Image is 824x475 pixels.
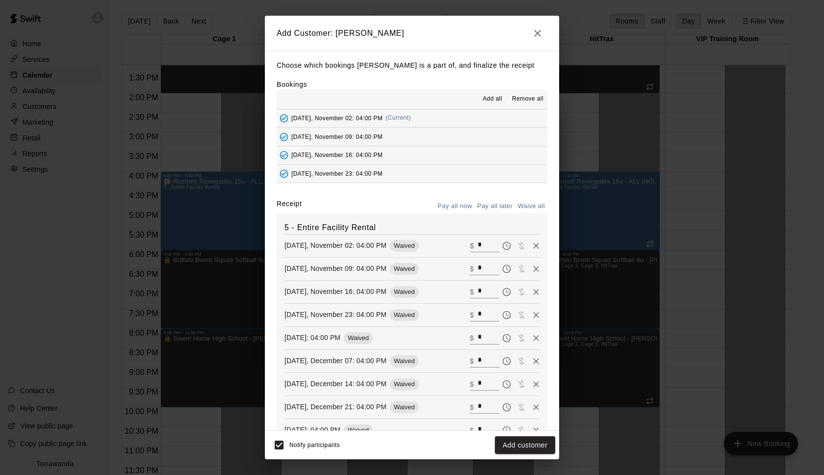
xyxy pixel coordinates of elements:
[284,221,540,234] h6: 5 - Entire Facility Rental
[277,148,291,162] button: Added - Collect Payment
[499,333,514,342] span: Pay later
[515,199,547,214] button: Waive all
[477,91,508,107] button: Add all
[284,379,386,389] p: [DATE], December 14: 04:00 PM
[390,403,419,411] span: Waived
[475,199,515,214] button: Pay all later
[470,241,474,251] p: $
[284,425,340,435] p: [DATE]: 04:00 PM
[499,402,514,411] span: Pay later
[514,310,529,318] span: Waive payment
[289,442,340,449] span: Notify participants
[499,287,514,295] span: Pay later
[499,356,514,365] span: Pay later
[390,265,419,272] span: Waived
[386,114,411,121] span: (Current)
[277,109,547,128] button: Added - Collect Payment[DATE], November 02: 04:00 PM(Current)
[277,130,291,144] button: Added - Collect Payment
[344,334,373,342] span: Waived
[284,310,386,319] p: [DATE], November 23: 04:00 PM
[529,238,543,253] button: Remove
[277,59,547,72] p: Choose which bookings [PERSON_NAME] is a part of, and finalize the receipt
[390,311,419,318] span: Waived
[512,94,543,104] span: Remove all
[284,402,386,412] p: [DATE], December 21: 04:00 PM
[514,264,529,272] span: Waive payment
[291,152,383,158] span: [DATE], November 16: 04:00 PM
[514,356,529,365] span: Waive payment
[514,333,529,342] span: Waive payment
[529,400,543,415] button: Remove
[277,128,547,146] button: Added - Collect Payment[DATE], November 09: 04:00 PM
[499,379,514,388] span: Pay later
[529,308,543,322] button: Remove
[470,379,474,389] p: $
[514,402,529,411] span: Waive payment
[344,426,373,434] span: Waived
[529,377,543,392] button: Remove
[514,287,529,295] span: Waive payment
[499,425,514,434] span: Pay later
[529,331,543,345] button: Remove
[499,264,514,272] span: Pay later
[470,425,474,435] p: $
[483,94,502,104] span: Add all
[277,146,547,164] button: Added - Collect Payment[DATE], November 16: 04:00 PM
[470,310,474,320] p: $
[529,262,543,276] button: Remove
[277,166,291,181] button: Added - Collect Payment
[514,379,529,388] span: Waive payment
[495,436,555,454] button: Add customer
[529,354,543,369] button: Remove
[470,333,474,343] p: $
[265,16,559,51] h2: Add Customer: [PERSON_NAME]
[435,199,475,214] button: Pay all now
[499,310,514,318] span: Pay later
[277,165,547,183] button: Added - Collect Payment[DATE], November 23: 04:00 PM
[470,356,474,366] p: $
[291,170,383,177] span: [DATE], November 23: 04:00 PM
[499,241,514,249] span: Pay later
[284,287,386,296] p: [DATE], November 16: 04:00 PM
[508,91,547,107] button: Remove all
[390,288,419,295] span: Waived
[291,114,383,121] span: [DATE], November 02: 04:00 PM
[390,380,419,388] span: Waived
[470,264,474,274] p: $
[390,357,419,365] span: Waived
[277,80,307,88] label: Bookings
[291,133,383,140] span: [DATE], November 09: 04:00 PM
[390,242,419,249] span: Waived
[284,240,386,250] p: [DATE], November 02: 04:00 PM
[529,423,543,438] button: Remove
[284,356,386,366] p: [DATE], December 07: 04:00 PM
[277,199,302,214] label: Receipt
[284,264,386,273] p: [DATE], November 09: 04:00 PM
[277,111,291,126] button: Added - Collect Payment
[514,241,529,249] span: Waive payment
[470,402,474,412] p: $
[529,285,543,299] button: Remove
[470,287,474,297] p: $
[284,333,340,343] p: [DATE]: 04:00 PM
[514,425,529,434] span: Waive payment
